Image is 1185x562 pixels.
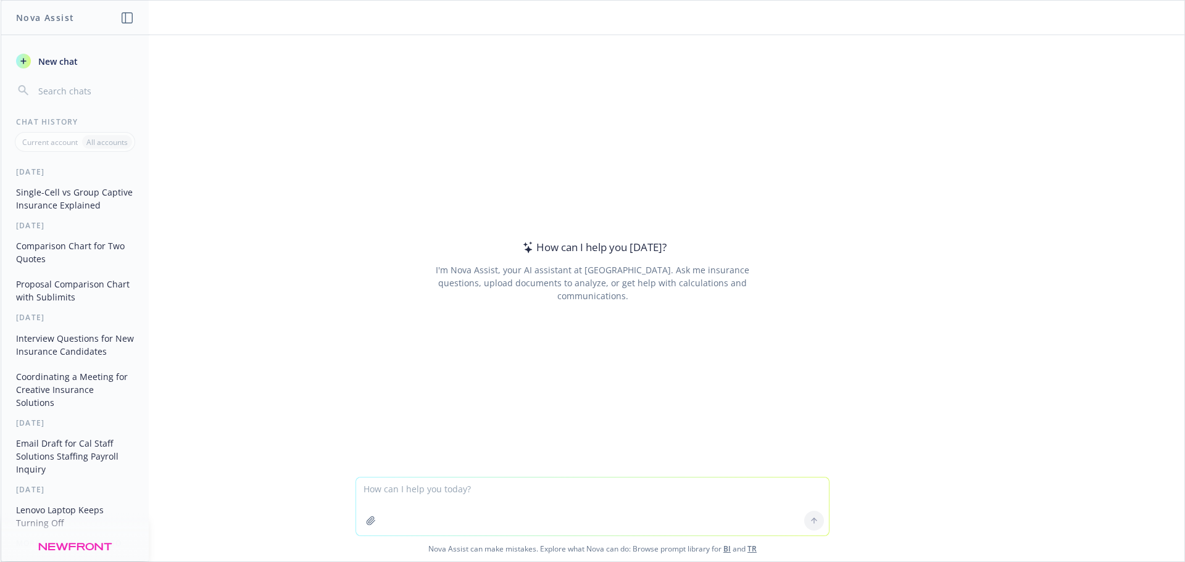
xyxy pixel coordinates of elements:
button: New chat [11,50,139,72]
div: [DATE] [1,418,149,428]
div: Chat History [1,117,149,127]
button: Coordinating a Meeting for Creative Insurance Solutions [11,366,139,413]
a: TR [747,543,757,554]
div: [DATE] [1,220,149,231]
div: [DATE] [1,484,149,495]
p: All accounts [86,137,128,147]
div: I'm Nova Assist, your AI assistant at [GEOGRAPHIC_DATA]. Ask me insurance questions, upload docum... [418,263,766,302]
button: Comparison Chart for Two Quotes [11,236,139,269]
div: [DATE] [1,167,149,177]
input: Search chats [36,82,134,99]
div: [DATE] [1,312,149,323]
div: How can I help you [DATE]? [519,239,667,255]
p: Current account [22,137,78,147]
button: Email Draft for Cal Staff Solutions Staffing Payroll Inquiry [11,433,139,479]
button: Lenovo Laptop Keeps Turning Off [11,500,139,533]
h1: Nova Assist [16,11,74,24]
span: New chat [36,55,78,68]
button: Proposal Comparison Chart with Sublimits [11,274,139,307]
a: BI [723,543,731,554]
div: More than a week ago [1,538,149,548]
span: Nova Assist can make mistakes. Explore what Nova can do: Browse prompt library for and [6,536,1179,561]
button: Interview Questions for New Insurance Candidates [11,328,139,362]
button: Single-Cell vs Group Captive Insurance Explained [11,182,139,215]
